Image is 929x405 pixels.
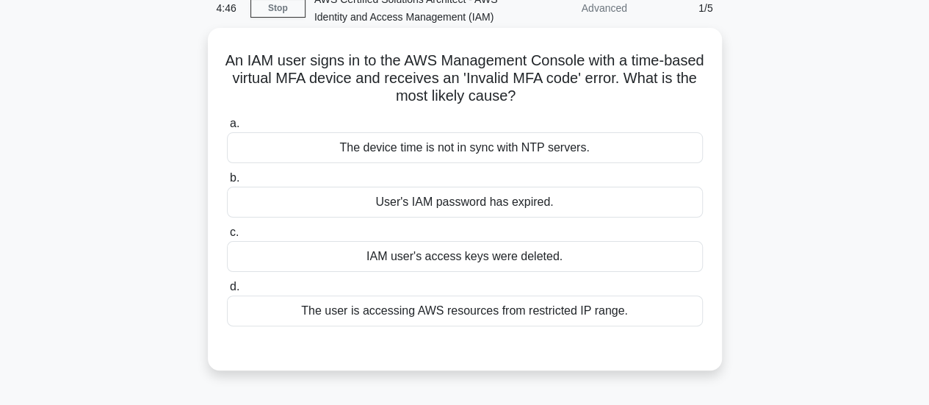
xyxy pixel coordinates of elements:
span: a. [230,117,239,129]
span: b. [230,171,239,184]
span: d. [230,280,239,293]
div: The user is accessing AWS resources from restricted IP range. [227,295,703,326]
h5: An IAM user signs in to the AWS Management Console with a time-based virtual MFA device and recei... [225,51,704,106]
div: User's IAM password has expired. [227,187,703,218]
div: The device time is not in sync with NTP servers. [227,132,703,163]
span: c. [230,226,239,238]
div: IAM user's access keys were deleted. [227,241,703,272]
